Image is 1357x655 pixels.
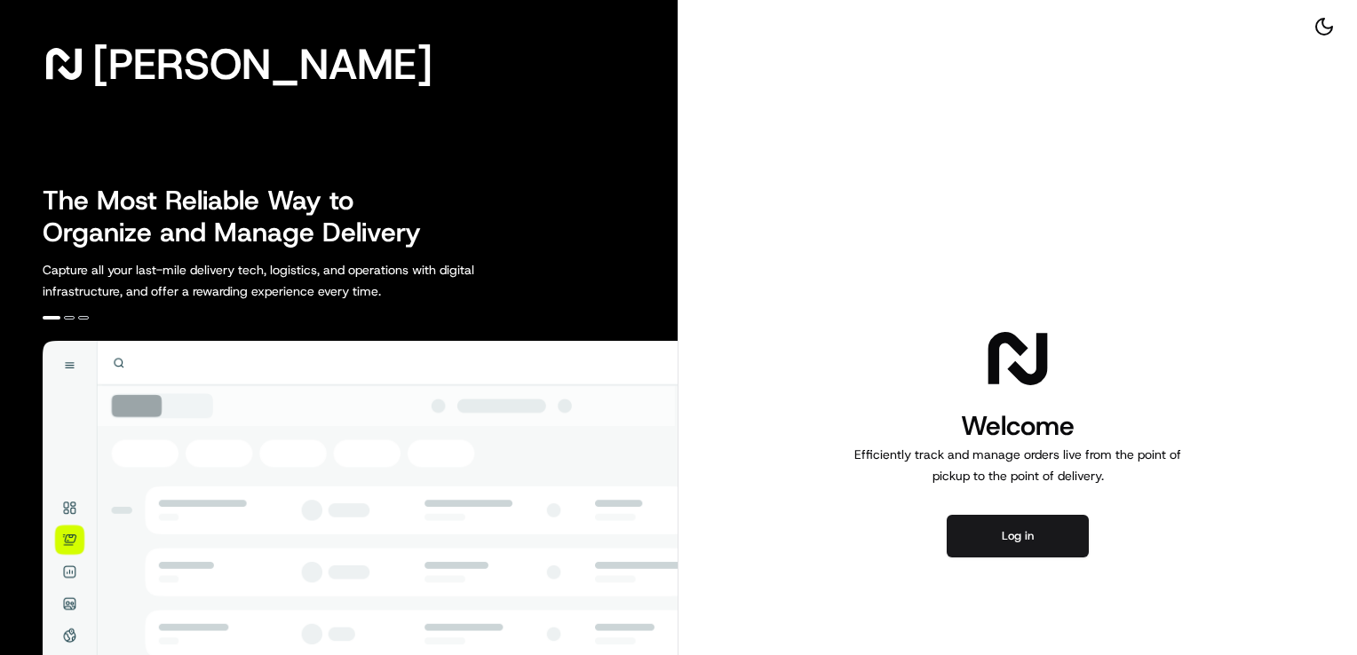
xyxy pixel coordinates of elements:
p: Capture all your last-mile delivery tech, logistics, and operations with digital infrastructure, ... [43,259,554,302]
p: Efficiently track and manage orders live from the point of pickup to the point of delivery. [847,444,1188,486]
span: [PERSON_NAME] [92,46,432,82]
h1: Welcome [847,408,1188,444]
h2: The Most Reliable Way to Organize and Manage Delivery [43,185,440,249]
button: Log in [947,515,1089,557]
